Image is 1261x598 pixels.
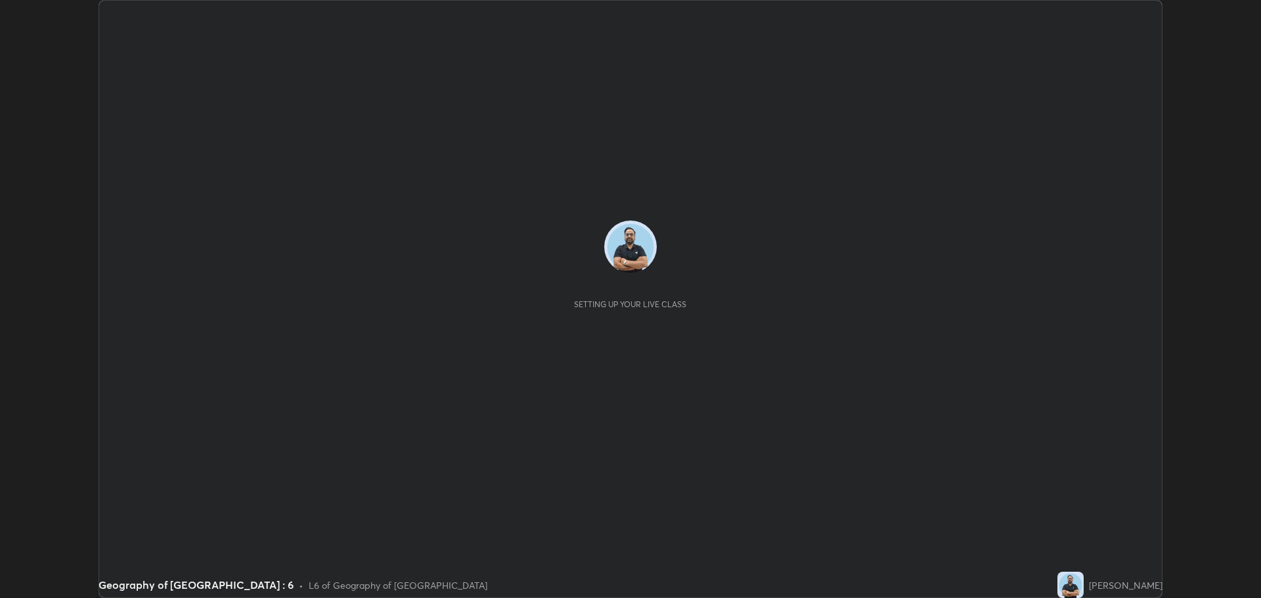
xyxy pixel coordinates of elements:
div: L6 of Geography of [GEOGRAPHIC_DATA] [309,578,487,592]
img: f1ee3e6135ed47e1b5343f92ea906b98.jpg [604,221,657,273]
div: Setting up your live class [574,299,686,309]
div: • [299,578,303,592]
img: f1ee3e6135ed47e1b5343f92ea906b98.jpg [1057,572,1084,598]
div: [PERSON_NAME] [1089,578,1162,592]
div: Geography of [GEOGRAPHIC_DATA] : 6 [99,577,294,593]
